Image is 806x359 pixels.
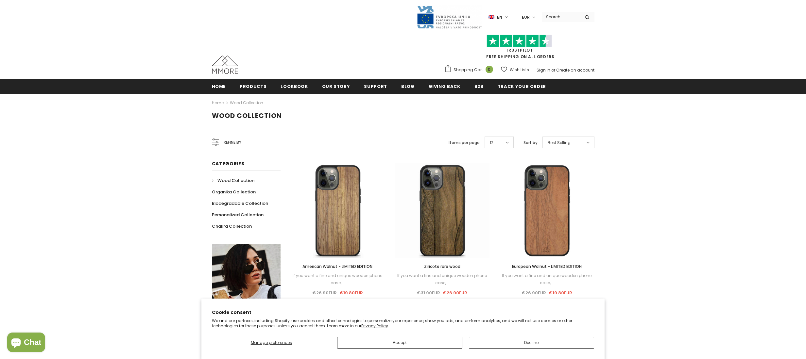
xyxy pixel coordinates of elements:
a: Ziricote rare wood [395,263,489,270]
a: Our Story [322,79,350,93]
span: 12 [490,139,493,146]
span: Home [212,83,226,90]
span: Our Story [322,83,350,90]
a: European Walnut - LIMITED EDITION [499,263,594,270]
div: If you want a fine and unique wooden phone case,... [499,272,594,286]
a: Personalized Collection [212,209,264,220]
a: American Walnut - LIMITED EDITION [290,263,385,270]
span: 0 [486,66,493,73]
a: Wood Collection [212,175,254,186]
span: €26.90EUR [312,290,337,296]
a: Products [240,79,266,93]
span: Organika Collection [212,189,256,195]
a: support [364,79,387,93]
a: Blog [401,79,415,93]
span: American Walnut - LIMITED EDITION [302,264,372,269]
a: Javni Razpis [417,14,482,20]
span: €31.90EUR [417,290,440,296]
a: Shopping Cart 0 [444,65,496,75]
a: Chakra Collection [212,220,252,232]
span: Refine by [224,139,241,146]
a: Create an account [556,67,594,73]
span: en [497,14,502,21]
span: Track your order [498,83,546,90]
a: Wish Lists [501,64,529,75]
button: Decline [469,337,594,349]
img: Javni Razpis [417,5,482,29]
span: or [551,67,555,73]
span: Biodegradable Collection [212,200,268,206]
a: Privacy Policy [361,323,388,329]
span: Wood Collection [212,111,282,120]
span: Ziricote rare wood [424,264,460,269]
a: B2B [474,79,484,93]
span: Shopping Cart [454,67,483,73]
a: Home [212,99,224,107]
p: We and our partners, including Shopify, use cookies and other technologies to personalize your ex... [212,318,594,328]
inbox-online-store-chat: Shopify online store chat [5,333,47,354]
span: European Walnut - LIMITED EDITION [512,264,582,269]
a: Trustpilot [506,47,533,53]
label: Items per page [449,139,480,146]
span: Wood Collection [217,177,254,184]
button: Accept [337,337,462,349]
span: €26.90EUR [443,290,467,296]
span: Chakra Collection [212,223,252,229]
div: If you want a fine and unique wooden phone case,... [290,272,385,286]
span: €19.80EUR [339,290,363,296]
span: Personalized Collection [212,212,264,218]
a: Giving back [429,79,460,93]
span: Categories [212,160,245,167]
span: FREE SHIPPING ON ALL ORDERS [444,38,594,59]
span: B2B [474,83,484,90]
div: If you want a fine and unique wooden phone case,... [395,272,489,286]
span: Lookbook [281,83,308,90]
span: €26.90EUR [522,290,546,296]
span: Giving back [429,83,460,90]
span: support [364,83,387,90]
input: Search Site [542,12,580,22]
span: Blog [401,83,415,90]
a: Sign In [537,67,550,73]
a: Lookbook [281,79,308,93]
a: Biodegradable Collection [212,198,268,209]
span: Best Selling [548,139,571,146]
label: Sort by [523,139,538,146]
span: €19.80EUR [549,290,572,296]
span: Wish Lists [510,67,529,73]
a: Organika Collection [212,186,256,198]
span: Manage preferences [251,340,292,345]
img: Trust Pilot Stars [487,35,552,47]
button: Manage preferences [212,337,331,349]
a: Track your order [498,79,546,93]
span: EUR [522,14,530,21]
img: MMORE Cases [212,56,238,74]
h2: Cookie consent [212,309,594,316]
a: Home [212,79,226,93]
span: Products [240,83,266,90]
img: i-lang-1.png [489,14,494,20]
a: Wood Collection [230,100,263,106]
